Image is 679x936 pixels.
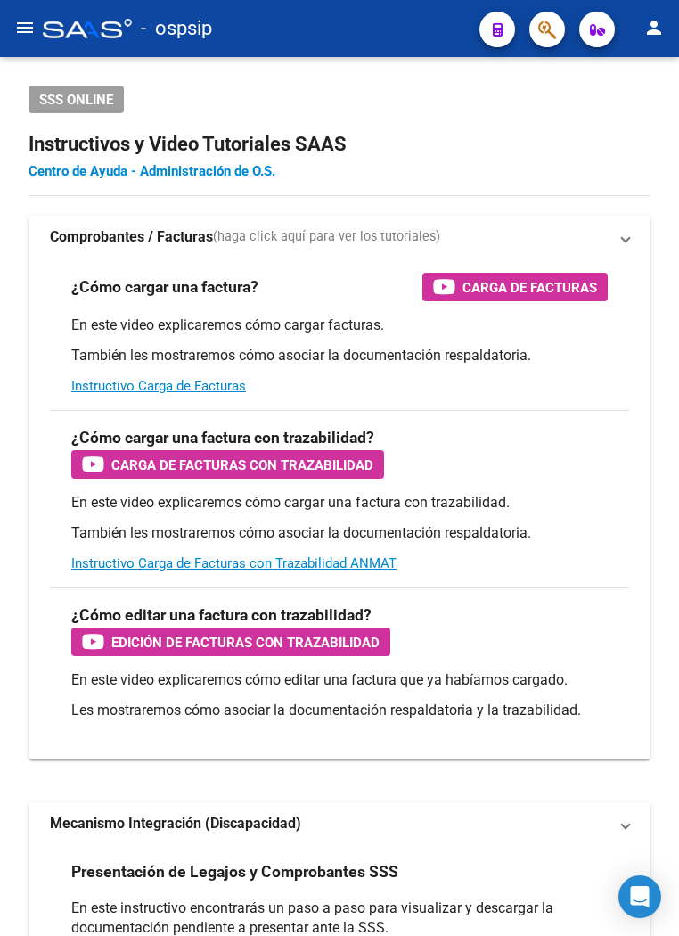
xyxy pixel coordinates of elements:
[71,425,374,450] h3: ¿Cómo cargar una factura con trazabilidad?
[29,802,650,845] mat-expansion-panel-header: Mecanismo Integración (Discapacidad)
[50,814,301,833] strong: Mecanismo Integración (Discapacidad)
[141,9,212,48] span: - ospsip
[50,227,213,247] strong: Comprobantes / Facturas
[422,273,608,301] button: Carga de Facturas
[71,450,384,479] button: Carga de Facturas con Trazabilidad
[14,17,36,38] mat-icon: menu
[29,86,124,113] button: SSS ONLINE
[71,555,397,571] a: Instructivo Carga de Facturas con Trazabilidad ANMAT
[618,875,661,918] div: Open Intercom Messenger
[71,378,246,394] a: Instructivo Carga de Facturas
[71,523,608,543] p: También les mostraremos cómo asociar la documentación respaldatoria.
[111,454,373,476] span: Carga de Facturas con Trazabilidad
[71,859,398,884] h3: Presentación de Legajos y Comprobantes SSS
[111,631,380,653] span: Edición de Facturas con Trazabilidad
[71,603,372,628] h3: ¿Cómo editar una factura con trazabilidad?
[71,628,390,656] button: Edición de Facturas con Trazabilidad
[29,216,650,259] mat-expansion-panel-header: Comprobantes / Facturas(haga click aquí para ver los tutoriales)
[213,227,440,247] span: (haga click aquí para ver los tutoriales)
[71,275,258,300] h3: ¿Cómo cargar una factura?
[71,316,608,335] p: En este video explicaremos cómo cargar facturas.
[643,17,665,38] mat-icon: person
[29,127,650,161] h2: Instructivos y Video Tutoriales SAAS
[71,670,608,690] p: En este video explicaremos cómo editar una factura que ya habíamos cargado.
[71,346,608,365] p: También les mostraremos cómo asociar la documentación respaldatoria.
[39,92,113,108] span: SSS ONLINE
[29,259,650,759] div: Comprobantes / Facturas(haga click aquí para ver los tutoriales)
[462,276,597,299] span: Carga de Facturas
[71,701,608,720] p: Les mostraremos cómo asociar la documentación respaldatoria y la trazabilidad.
[71,493,608,513] p: En este video explicaremos cómo cargar una factura con trazabilidad.
[29,163,275,179] a: Centro de Ayuda - Administración de O.S.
